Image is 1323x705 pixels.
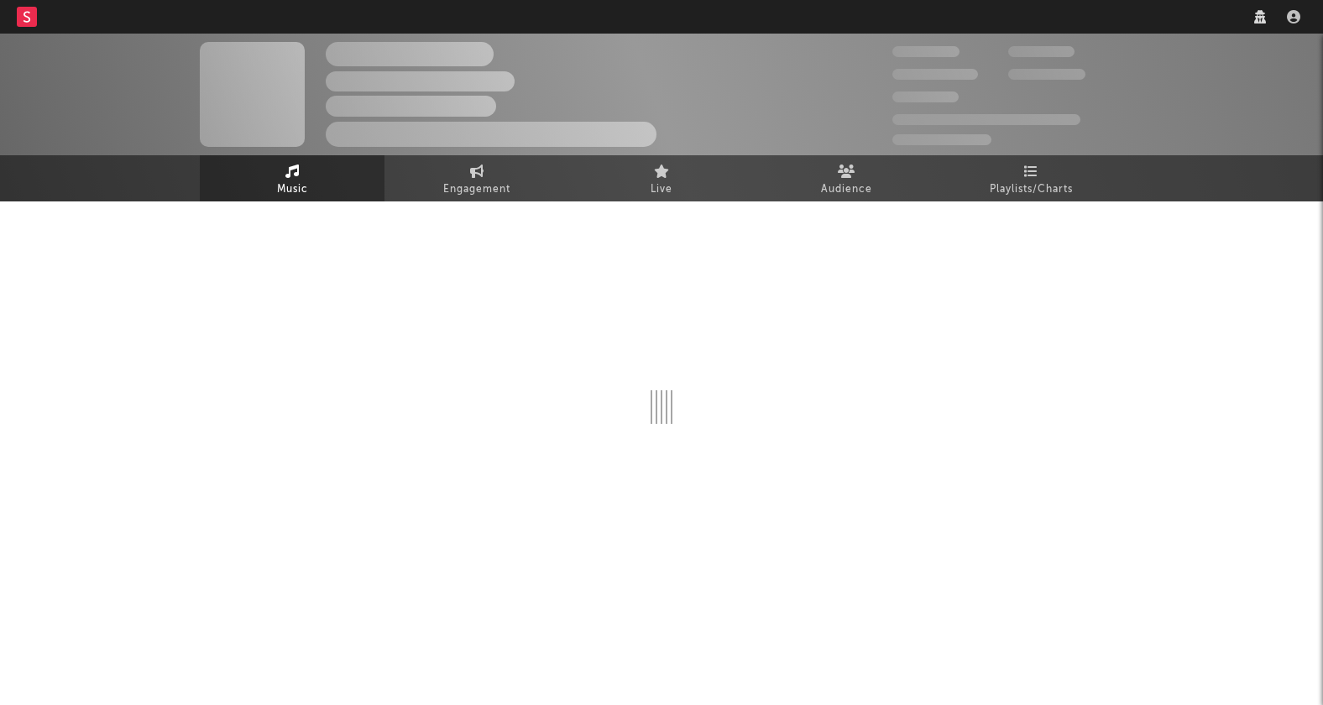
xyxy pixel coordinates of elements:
[200,155,384,201] a: Music
[892,114,1080,125] span: 50.000.000 Monthly Listeners
[892,91,959,102] span: 100.000
[990,180,1073,200] span: Playlists/Charts
[1008,69,1085,80] span: 1.000.000
[892,134,991,145] span: Jump Score: 85.0
[277,180,308,200] span: Music
[443,180,510,200] span: Engagement
[1008,46,1075,57] span: 100.000
[569,155,754,201] a: Live
[821,180,872,200] span: Audience
[939,155,1123,201] a: Playlists/Charts
[651,180,672,200] span: Live
[754,155,939,201] a: Audience
[384,155,569,201] a: Engagement
[892,69,978,80] span: 50.000.000
[892,46,960,57] span: 300.000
